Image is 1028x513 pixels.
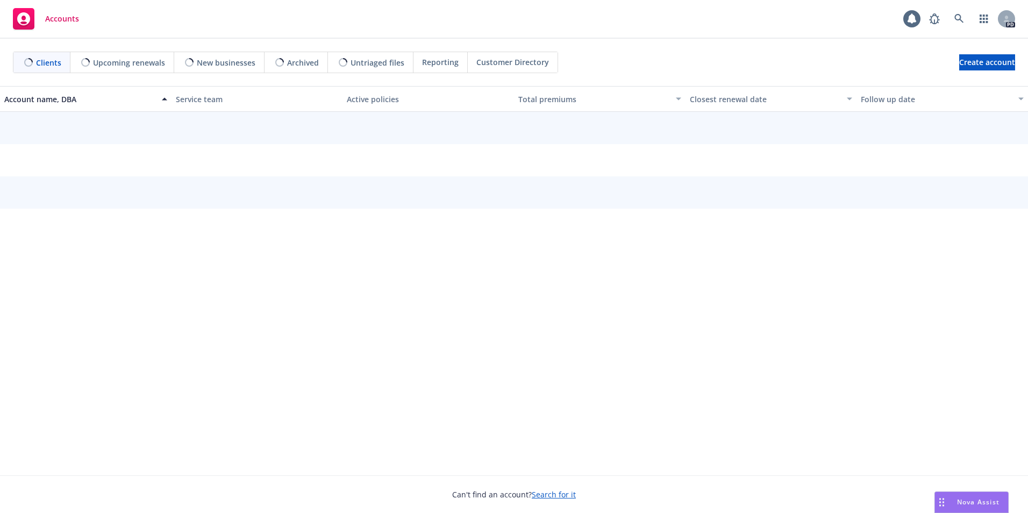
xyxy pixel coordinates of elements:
button: Nova Assist [934,491,1009,513]
button: Follow up date [856,86,1028,112]
a: Accounts [9,4,83,34]
button: Service team [172,86,343,112]
div: Account name, DBA [4,94,155,105]
div: Service team [176,94,339,105]
div: Drag to move [935,492,948,512]
span: Accounts [45,15,79,23]
span: Reporting [422,56,459,68]
button: Closest renewal date [686,86,857,112]
a: Search [948,8,970,30]
span: Untriaged files [351,57,404,68]
span: Nova Assist [957,497,1000,507]
button: Total premiums [514,86,686,112]
div: Closest renewal date [690,94,841,105]
a: Report a Bug [924,8,945,30]
a: Create account [959,54,1015,70]
a: Search for it [532,489,576,500]
a: Switch app [973,8,995,30]
span: Upcoming renewals [93,57,165,68]
span: New businesses [197,57,255,68]
div: Total premiums [518,94,669,105]
span: Clients [36,57,61,68]
span: Can't find an account? [452,489,576,500]
span: Archived [287,57,319,68]
span: Customer Directory [476,56,549,68]
div: Follow up date [861,94,1012,105]
button: Active policies [342,86,514,112]
div: Active policies [347,94,510,105]
span: Create account [959,52,1015,73]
